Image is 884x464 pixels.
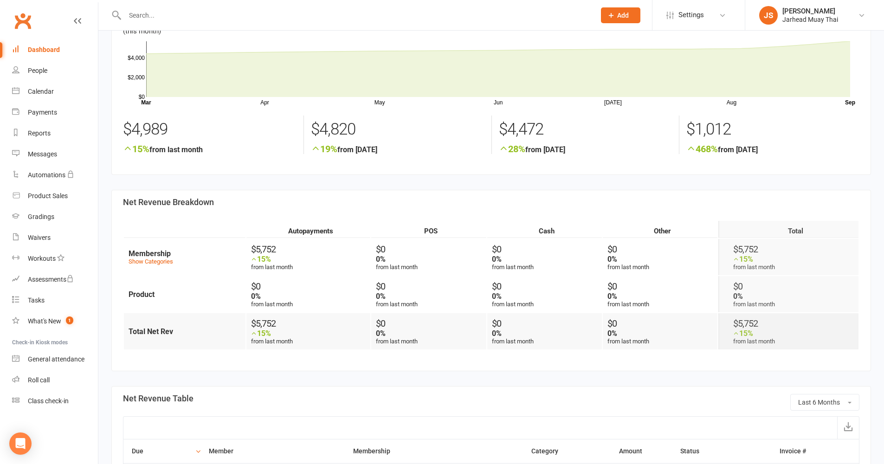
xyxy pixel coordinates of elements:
div: $0 [492,318,602,329]
a: Class kiosk mode [12,391,98,412]
td: from last month [603,276,717,312]
a: Clubworx [11,9,34,32]
a: Dashboard [12,39,98,60]
td: from last month [718,313,858,349]
div: Messages [28,150,57,158]
th: Amount [611,439,672,463]
span: 468% [686,143,718,155]
div: Assessments [28,276,74,283]
div: Automations [28,171,65,179]
div: $0 [607,318,717,329]
div: General attendance [28,355,84,363]
div: $0 [607,244,717,255]
a: Payments [12,102,98,123]
a: What's New1 [12,311,98,332]
div: Class check-in [28,397,69,405]
td: from last month [371,276,486,312]
div: $0 [492,244,602,255]
span: 1 [66,316,73,324]
td: from last month [487,239,602,275]
div: Tasks [28,296,45,304]
a: Messages [12,144,98,165]
div: People [28,67,47,74]
div: Payments [28,109,57,116]
div: Jarhead Muay Thai [782,15,838,24]
div: $0 [376,281,486,292]
td: from last month [487,276,602,312]
div: $0 [376,318,486,329]
a: People [12,60,98,81]
strong: from [DATE] [311,143,484,154]
span: Settings [678,5,704,26]
div: Gradings [28,213,54,220]
strong: 0% [492,255,502,264]
td: from last month [603,239,717,275]
a: Show Categories [129,258,173,265]
strong: 0% [607,292,617,301]
a: Waivers [12,227,98,248]
h3: Net Revenue Table [123,394,859,403]
strong: Membership [129,249,171,258]
div: $4,989 [123,116,297,143]
a: Workouts [12,248,98,269]
button: Last 6 Months [790,394,859,411]
strong: 0% [251,292,261,301]
span: 15% [123,143,149,155]
a: Tasks [12,290,98,311]
a: Gradings [12,206,98,227]
strong: from [DATE] [499,143,672,154]
span: 19% [311,143,337,155]
span: Add [617,12,629,19]
div: $0 [376,244,486,255]
a: General attendance kiosk mode [12,349,98,370]
strong: 0% [492,292,502,301]
td: from last month [371,239,486,275]
th: Total [718,221,858,238]
strong: 15% [257,329,271,338]
div: $5,752 [251,318,370,329]
th: Membership [345,439,523,463]
th: POS [371,221,486,238]
div: from last month [251,292,370,308]
div: Reports [28,129,51,137]
strong: Product [129,290,155,299]
th: Status [672,439,771,463]
strong: 0% [492,329,502,338]
th: Cash [487,221,602,238]
div: Roll call [28,376,50,384]
div: $5,752 [251,244,370,255]
strong: 0% [376,329,386,338]
h3: Net Revenue Breakdown [123,198,859,207]
th: Invoice # [771,439,859,463]
button: Add [601,7,640,23]
strong: from last month [123,143,297,154]
th: Autopayments [246,221,370,238]
td: from last month [371,313,486,349]
td: from last month [718,239,858,275]
strong: 0% [607,329,617,338]
div: Dashboard [28,46,60,53]
div: Product Sales [28,192,68,200]
div: Calendar [28,88,54,95]
div: $0 [607,281,717,292]
td: from last month [603,313,717,349]
div: What's New [28,317,61,325]
span: 28% [499,143,525,155]
th: Category [523,439,611,463]
th: Member [200,439,344,463]
div: Workouts [28,255,56,262]
strong: 0% [376,292,386,301]
span: Last 6 Months [798,399,840,406]
div: JS [759,6,778,25]
td: from last month [487,313,602,349]
a: Product Sales [12,186,98,206]
a: Roll call [12,370,98,391]
div: $0 [251,281,370,292]
a: Automations [12,165,98,186]
strong: 0% [607,255,617,264]
input: Search... [122,9,589,22]
div: $0 [492,281,602,292]
div: $4,820 [311,116,484,143]
td: from last month [718,276,858,312]
div: $4,472 [499,116,672,143]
